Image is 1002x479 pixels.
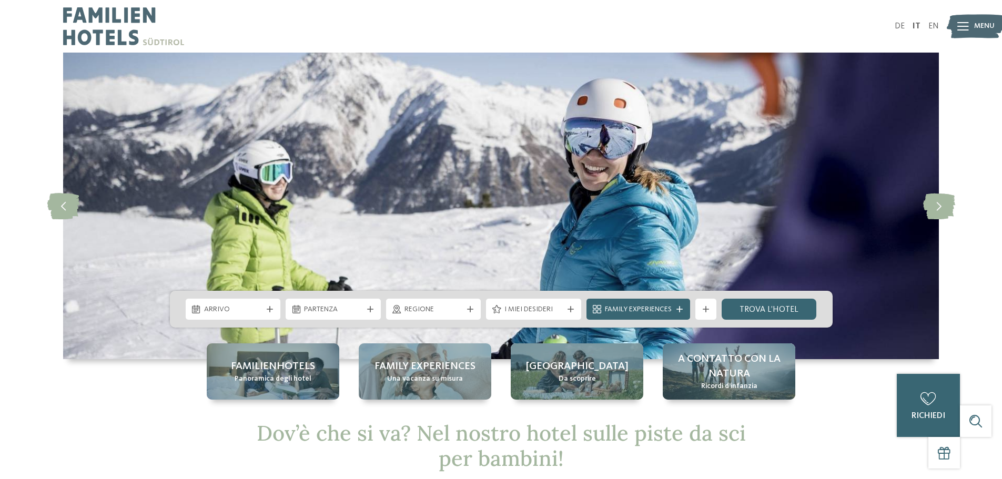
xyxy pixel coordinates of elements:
span: Una vacanza su misura [387,374,463,384]
a: IT [913,22,920,30]
a: Hotel sulle piste da sci per bambini: divertimento senza confini Family experiences Una vacanza s... [359,343,491,400]
span: Menu [974,21,995,32]
span: Arrivo [204,304,262,315]
span: Partenza [304,304,362,315]
a: richiedi [897,374,960,437]
span: Dov’è che si va? Nel nostro hotel sulle piste da sci per bambini! [257,420,746,472]
span: richiedi [912,412,945,420]
span: Ricordi d’infanzia [701,381,757,392]
span: Da scoprire [559,374,596,384]
a: trova l’hotel [722,299,817,320]
a: Hotel sulle piste da sci per bambini: divertimento senza confini [GEOGRAPHIC_DATA] Da scoprire [511,343,643,400]
span: I miei desideri [504,304,563,315]
a: Hotel sulle piste da sci per bambini: divertimento senza confini Familienhotels Panoramica degli ... [207,343,339,400]
span: [GEOGRAPHIC_DATA] [526,359,629,374]
a: EN [928,22,939,30]
span: Regione [404,304,463,315]
span: A contatto con la natura [673,352,785,381]
img: Hotel sulle piste da sci per bambini: divertimento senza confini [63,53,939,359]
a: Hotel sulle piste da sci per bambini: divertimento senza confini A contatto con la natura Ricordi... [663,343,795,400]
span: Familienhotels [231,359,315,374]
span: Family experiences [375,359,475,374]
span: Family Experiences [605,304,672,315]
a: DE [895,22,905,30]
span: Panoramica degli hotel [235,374,311,384]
